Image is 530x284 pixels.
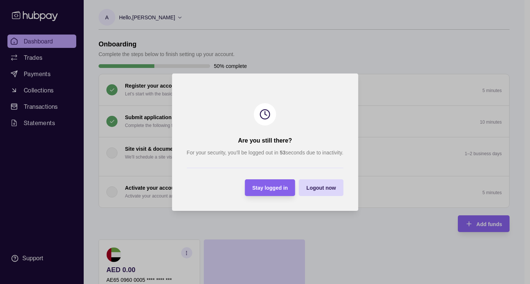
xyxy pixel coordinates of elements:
[187,148,343,157] p: For your security, you’ll be logged out in seconds due to inactivity.
[280,150,286,156] strong: 53
[306,185,336,191] span: Logout now
[299,179,343,196] button: Logout now
[245,179,295,196] button: Stay logged in
[238,137,292,145] h2: Are you still there?
[252,185,288,191] span: Stay logged in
